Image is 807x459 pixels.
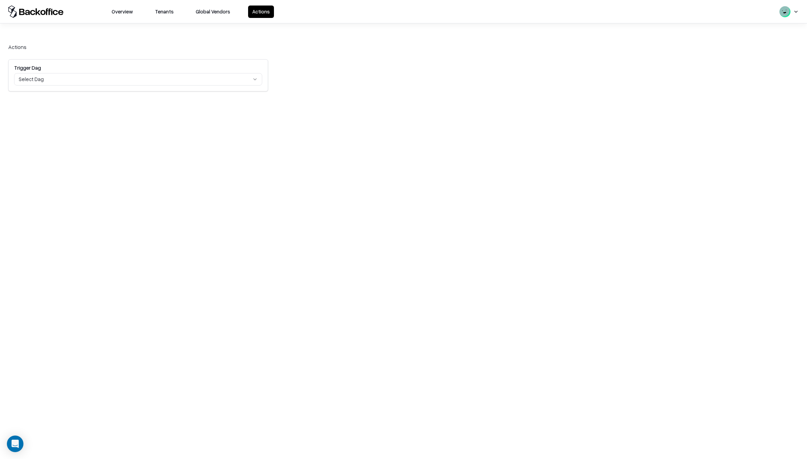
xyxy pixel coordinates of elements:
button: Overview [108,6,137,18]
label: Trigger Dag [14,65,262,70]
button: Tenants [151,6,178,18]
div: Actions [8,43,27,51]
button: Global Vendors [192,6,234,18]
button: Actions [248,6,274,18]
div: Open Intercom Messenger [7,436,23,452]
